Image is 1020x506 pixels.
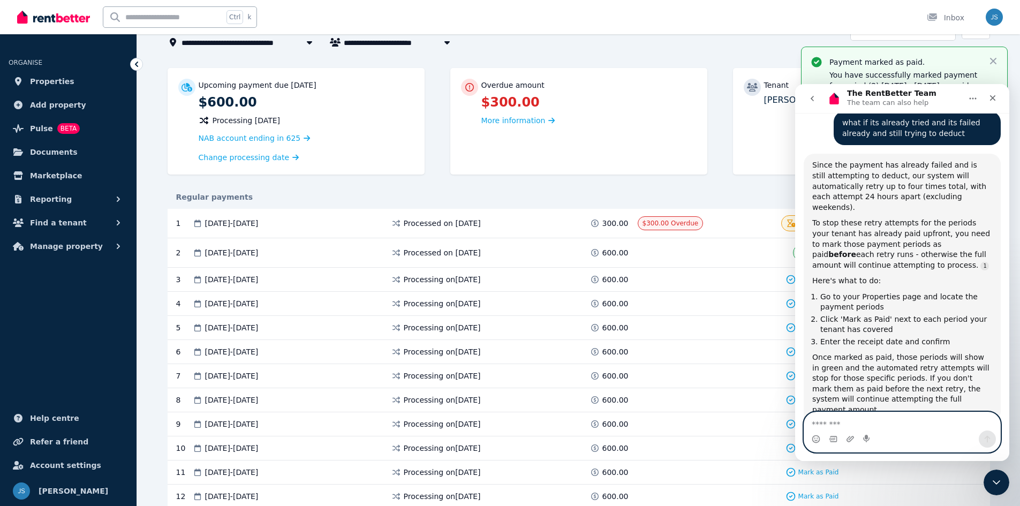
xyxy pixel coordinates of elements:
p: You have successfully marked payment for period (2) [DATE] - [DATE] as paid. [829,70,979,91]
div: 1 [176,215,192,231]
span: BETA [57,123,80,134]
div: 11 [176,467,192,478]
span: [DATE] - [DATE] [205,274,259,285]
a: Add property [9,94,128,116]
span: [DATE] - [DATE] [205,218,259,229]
span: 600.00 [602,247,629,258]
span: 600.00 [602,467,629,478]
button: Manage property [9,236,128,257]
span: Mark as Paid [798,492,839,501]
span: Marketplace [30,169,82,182]
span: Find a tenant [30,216,87,229]
p: $600.00 [199,94,414,111]
a: Documents [9,141,128,163]
div: 4 [176,298,192,309]
span: Mark as Paid [798,468,839,477]
p: Tenant [764,80,789,90]
div: 10 [176,443,192,454]
div: 12 [176,491,192,502]
span: More information [481,116,546,125]
span: Processing on [DATE] [404,346,481,357]
span: 600.00 [602,419,629,429]
div: 3 [176,274,192,285]
span: Pulse [30,122,53,135]
span: Processed on [DATE] [404,247,481,258]
span: 600.00 [602,274,629,285]
span: ORGANISE [9,59,42,66]
span: [DATE] - [DATE] [205,443,259,454]
button: Reporting [9,188,128,210]
span: Processing on [DATE] [404,274,481,285]
a: Refer a friend [9,431,128,452]
span: [PERSON_NAME] [39,485,108,497]
span: Help centre [30,412,79,425]
span: [DATE] - [DATE] [205,419,259,429]
span: k [247,13,251,21]
iframe: Intercom live chat [984,470,1009,495]
span: [DATE] - [DATE] [205,298,259,309]
span: Processing on [DATE] [404,298,481,309]
span: Change processing date [199,152,290,163]
span: Reporting [30,193,72,206]
div: 2 [176,245,192,261]
span: [DATE] - [DATE] [205,467,259,478]
span: [DATE] - [DATE] [205,395,259,405]
iframe: Intercom live chat [795,84,1009,461]
span: Processing on [DATE] [404,419,481,429]
span: Ctrl [226,10,243,24]
span: Documents [30,146,78,158]
p: Upcoming payment due [DATE] [199,80,316,90]
span: $300.00 Overdue [643,220,699,227]
span: 600.00 [602,491,629,502]
span: Properties [30,75,74,88]
span: [DATE] - [DATE] [205,322,259,333]
span: [DATE] - [DATE] [205,371,259,381]
span: 300.00 [602,218,629,229]
a: Marketplace [9,165,128,186]
a: Properties [9,71,128,92]
button: Find a tenant [9,212,128,233]
div: 5 [176,322,192,333]
span: Processing [DATE] [213,115,281,126]
p: [PERSON_NAME] [PERSON_NAME] [764,94,979,107]
div: Regular payments [168,192,990,202]
a: Help centre [9,407,128,429]
img: RentBetter [17,9,90,25]
p: $300.00 [481,94,697,111]
span: Processing on [DATE] [404,443,481,454]
div: 9 [176,419,192,429]
p: Payment marked as paid. [829,57,979,67]
span: [DATE] - [DATE] [205,346,259,357]
span: 600.00 [602,346,629,357]
span: Account settings [30,459,101,472]
div: 8 [176,395,192,405]
span: [DATE] - [DATE] [205,491,259,502]
img: Jethro Stokes [13,482,30,500]
img: Jethro Stokes [986,9,1003,26]
a: Change processing date [199,152,299,163]
span: 600.00 [602,443,629,454]
span: 600.00 [602,395,629,405]
span: [DATE] - [DATE] [205,247,259,258]
span: Processing on [DATE] [404,395,481,405]
span: Processing on [DATE] [404,491,481,502]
